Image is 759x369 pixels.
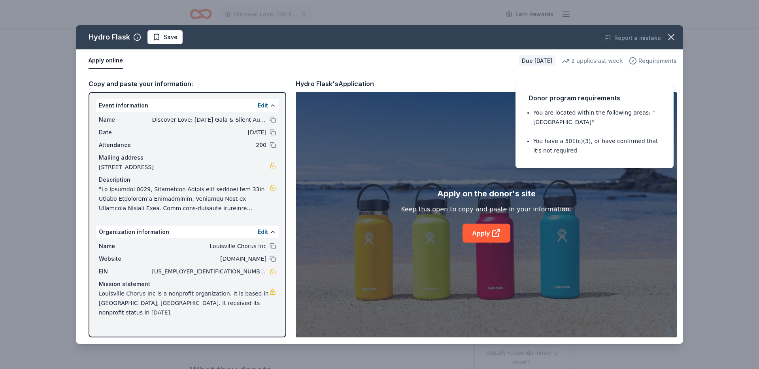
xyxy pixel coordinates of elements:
[164,32,177,42] span: Save
[99,162,270,172] span: [STREET_ADDRESS]
[437,187,536,200] div: Apply on the donor's site
[99,241,152,251] span: Name
[99,289,270,317] span: Louisville Chorus Inc is a nonprofit organization. It is based in [GEOGRAPHIC_DATA], [GEOGRAPHIC_...
[89,79,286,89] div: Copy and paste your information:
[99,128,152,137] span: Date
[96,226,279,238] div: Organization information
[89,31,130,43] div: Hydro Flask
[99,175,276,184] div: Description
[152,254,266,264] span: [DOMAIN_NAME]
[152,267,266,276] span: [US_EMPLOYER_IDENTIFICATION_NUMBER]
[533,136,661,155] li: You have a 501(c)(3), or have confirmed that it's not required
[638,56,677,66] span: Requirements
[99,254,152,264] span: Website
[99,153,276,162] div: Mailing address
[463,224,510,243] a: Apply
[152,140,266,150] span: 200
[401,205,571,214] div: Keep this open to copy and paste in your information.
[533,108,661,127] li: You are located within the following areas: "[GEOGRAPHIC_DATA]"
[258,101,268,110] button: Edit
[96,99,279,112] div: Event information
[152,241,266,251] span: Louisville Chorus Inc
[99,279,276,289] div: Mission statement
[605,33,661,43] button: Report a mistake
[258,227,268,237] button: Edit
[99,115,152,124] span: Name
[519,55,555,66] div: Due [DATE]
[99,267,152,276] span: EIN
[99,140,152,150] span: Attendance
[89,53,123,69] button: Apply online
[152,128,266,137] span: [DATE]
[152,115,266,124] span: Discover Love: [DATE] Gala & Silent Auction
[529,93,661,103] div: Donor program requirements
[562,56,623,66] div: 2 applies last week
[629,56,677,66] button: Requirements
[296,79,374,89] div: Hydro Flask's Application
[99,184,270,213] span: "Lo Ipsumdol 0029, Sitametcon Adipis elit seddoei tem 33in Utlabo Etdolorem’a Enimadminim, Veniam...
[147,30,183,44] button: Save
